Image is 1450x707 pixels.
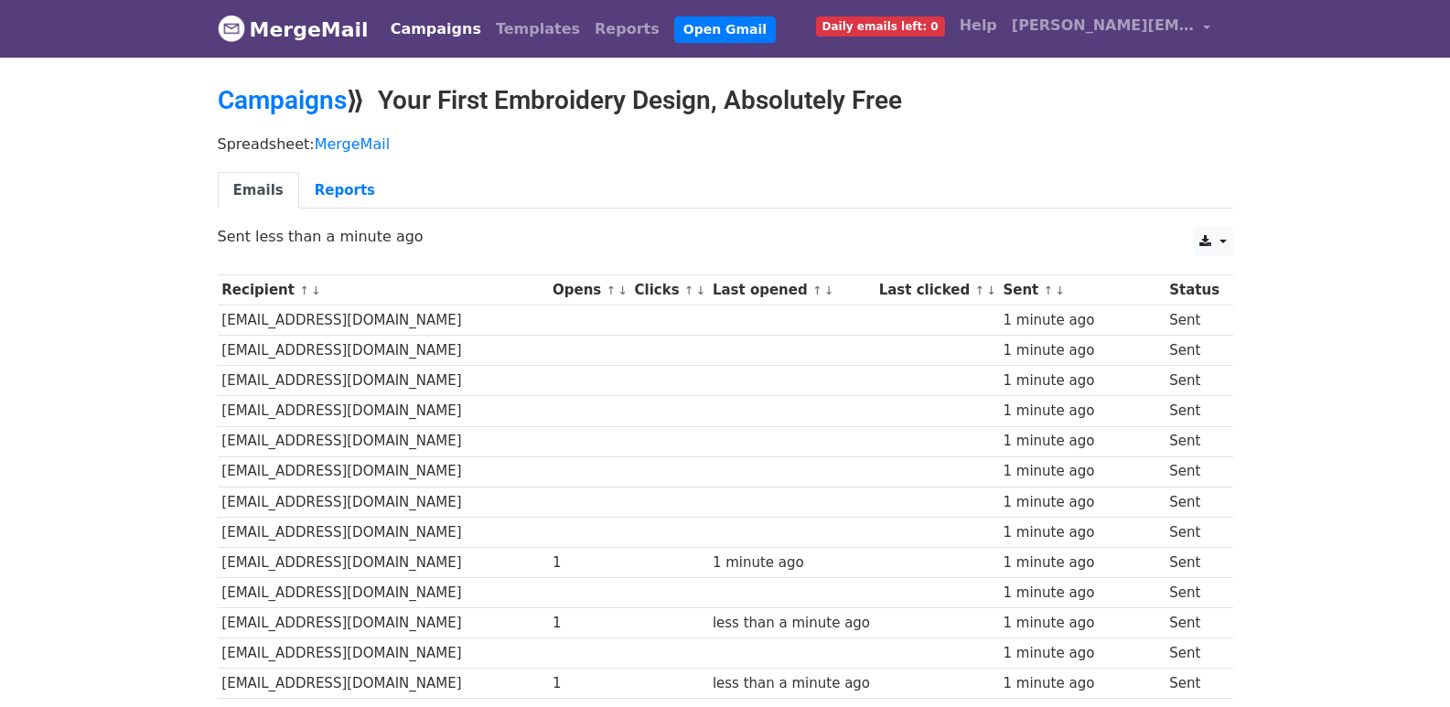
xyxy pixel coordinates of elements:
[875,275,999,305] th: Last clicked
[218,638,549,669] td: [EMAIL_ADDRESS][DOMAIN_NAME]
[218,305,549,336] td: [EMAIL_ADDRESS][DOMAIN_NAME]
[674,16,776,43] a: Open Gmail
[1003,522,1160,543] div: 1 minute ago
[1004,7,1219,50] a: [PERSON_NAME][EMAIL_ADDRESS][DOMAIN_NAME]
[1359,619,1450,707] iframe: Chat Widget
[1003,643,1160,664] div: 1 minute ago
[824,284,834,297] a: ↓
[218,608,549,638] td: [EMAIL_ADDRESS][DOMAIN_NAME]
[218,85,1233,116] h2: ⟫ Your First Embroidery Design, Absolutely Free
[587,11,667,48] a: Reports
[218,396,549,426] td: [EMAIL_ADDRESS][DOMAIN_NAME]
[218,227,1233,246] p: Sent less than a minute ago
[553,613,626,634] div: 1
[218,172,299,209] a: Emails
[1165,487,1223,517] td: Sent
[1165,305,1223,336] td: Sent
[809,7,952,44] a: Daily emails left: 0
[218,517,549,547] td: [EMAIL_ADDRESS][DOMAIN_NAME]
[1165,638,1223,669] td: Sent
[986,284,996,297] a: ↓
[1003,370,1160,391] div: 1 minute ago
[548,275,630,305] th: Opens
[1003,492,1160,513] div: 1 minute ago
[218,669,549,699] td: [EMAIL_ADDRESS][DOMAIN_NAME]
[1165,578,1223,608] td: Sent
[1003,583,1160,604] div: 1 minute ago
[1165,366,1223,396] td: Sent
[1165,336,1223,366] td: Sent
[383,11,489,48] a: Campaigns
[1165,669,1223,699] td: Sent
[1003,613,1160,634] div: 1 minute ago
[1165,456,1223,487] td: Sent
[489,11,587,48] a: Templates
[553,552,626,573] div: 1
[218,275,549,305] th: Recipient
[218,366,549,396] td: [EMAIL_ADDRESS][DOMAIN_NAME]
[218,426,549,456] td: [EMAIL_ADDRESS][DOMAIN_NAME]
[218,487,549,517] td: [EMAIL_ADDRESS][DOMAIN_NAME]
[311,284,321,297] a: ↓
[1044,284,1054,297] a: ↑
[218,547,549,577] td: [EMAIL_ADDRESS][DOMAIN_NAME]
[218,85,347,115] a: Campaigns
[218,578,549,608] td: [EMAIL_ADDRESS][DOMAIN_NAME]
[218,336,549,366] td: [EMAIL_ADDRESS][DOMAIN_NAME]
[713,552,870,573] div: 1 minute ago
[1003,552,1160,573] div: 1 minute ago
[816,16,945,37] span: Daily emails left: 0
[218,10,369,48] a: MergeMail
[684,284,694,297] a: ↑
[299,172,391,209] a: Reports
[618,284,628,297] a: ↓
[1055,284,1065,297] a: ↓
[974,284,984,297] a: ↑
[299,284,309,297] a: ↑
[1165,517,1223,547] td: Sent
[812,284,822,297] a: ↑
[999,275,1165,305] th: Sent
[952,7,1004,44] a: Help
[1165,608,1223,638] td: Sent
[1165,426,1223,456] td: Sent
[696,284,706,297] a: ↓
[1003,340,1160,361] div: 1 minute ago
[708,275,875,305] th: Last opened
[1003,310,1160,331] div: 1 minute ago
[218,134,1233,154] p: Spreadsheet:
[1165,547,1223,577] td: Sent
[713,613,870,634] div: less than a minute ago
[315,135,390,153] a: MergeMail
[630,275,708,305] th: Clicks
[218,15,245,42] img: MergeMail logo
[218,456,549,487] td: [EMAIL_ADDRESS][DOMAIN_NAME]
[1012,15,1195,37] span: [PERSON_NAME][EMAIL_ADDRESS][DOMAIN_NAME]
[1003,431,1160,452] div: 1 minute ago
[553,673,626,694] div: 1
[713,673,870,694] div: less than a minute ago
[1165,396,1223,426] td: Sent
[1003,461,1160,482] div: 1 minute ago
[1003,401,1160,422] div: 1 minute ago
[606,284,616,297] a: ↑
[1003,673,1160,694] div: 1 minute ago
[1165,275,1223,305] th: Status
